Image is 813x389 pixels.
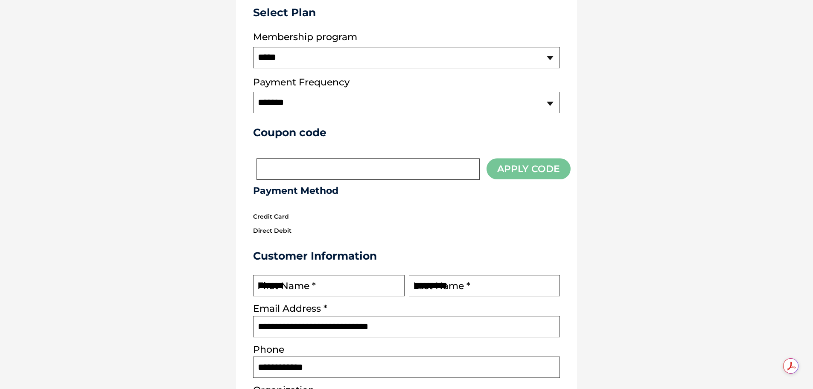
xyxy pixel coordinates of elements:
[253,211,289,222] label: Credit Card
[413,281,470,292] label: Last Name *
[487,158,571,179] button: Apply Code
[253,185,560,196] h3: Payment Method
[253,304,327,314] label: Email Address *
[257,281,316,292] label: First Name *
[253,126,560,139] h3: Coupon code
[253,32,560,43] label: Membership program
[253,249,560,262] h3: Customer Information
[253,77,350,88] label: Payment Frequency
[253,225,291,236] label: Direct Debit
[253,345,284,355] label: Phone
[253,6,560,19] h3: Select Plan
